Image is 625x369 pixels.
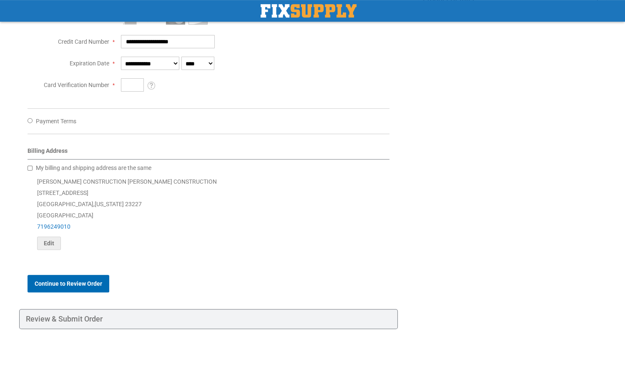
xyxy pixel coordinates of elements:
a: store logo [261,4,356,17]
span: [US_STATE] [95,201,124,207]
span: Payment Terms [36,118,76,125]
span: My billing and shipping address are the same [36,165,151,171]
span: Card Verification Number [44,82,109,88]
img: Fix Industrial Supply [261,4,356,17]
span: Continue to Review Order [35,280,102,287]
span: Edit [44,240,54,247]
span: Expiration Date [70,60,109,67]
button: Continue to Review Order [28,275,109,292]
span: Credit Card Number [58,38,109,45]
a: 7196249010 [37,223,70,230]
div: Billing Address [28,147,390,160]
div: [PERSON_NAME] CONSTRUCTION [PERSON_NAME] CONSTRUCTION [STREET_ADDRESS] [GEOGRAPHIC_DATA] , 23227 ... [28,176,390,250]
div: Review & Submit Order [19,309,398,329]
button: Edit [37,237,61,250]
